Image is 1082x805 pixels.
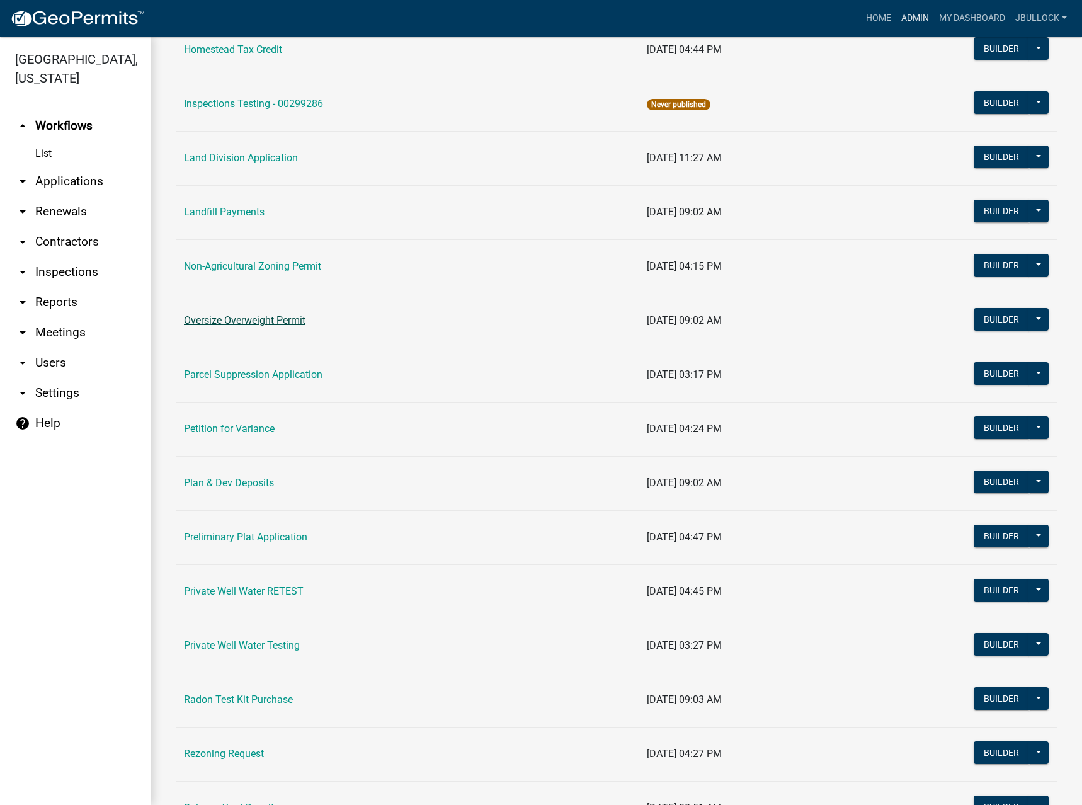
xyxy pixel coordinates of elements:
[184,260,321,272] a: Non-Agricultural Zoning Permit
[184,98,323,110] a: Inspections Testing - 00299286
[184,314,305,326] a: Oversize Overweight Permit
[184,477,274,489] a: Plan & Dev Deposits
[647,152,722,164] span: [DATE] 11:27 AM
[184,694,293,705] a: Radon Test Kit Purchase
[974,471,1029,493] button: Builder
[647,99,710,110] span: Never published
[974,579,1029,602] button: Builder
[647,260,722,272] span: [DATE] 04:15 PM
[184,531,307,543] a: Preliminary Plat Application
[15,174,30,189] i: arrow_drop_down
[647,748,722,760] span: [DATE] 04:27 PM
[647,694,722,705] span: [DATE] 09:03 AM
[974,91,1029,114] button: Builder
[184,206,265,218] a: Landfill Payments
[184,152,298,164] a: Land Division Application
[15,416,30,431] i: help
[15,265,30,280] i: arrow_drop_down
[647,477,722,489] span: [DATE] 09:02 AM
[647,423,722,435] span: [DATE] 04:24 PM
[647,585,722,597] span: [DATE] 04:45 PM
[15,385,30,401] i: arrow_drop_down
[647,43,722,55] span: [DATE] 04:44 PM
[974,416,1029,439] button: Builder
[184,423,275,435] a: Petition for Variance
[974,37,1029,60] button: Builder
[15,295,30,310] i: arrow_drop_down
[184,43,282,55] a: Homestead Tax Credit
[15,325,30,340] i: arrow_drop_down
[15,118,30,134] i: arrow_drop_up
[974,254,1029,277] button: Builder
[15,234,30,249] i: arrow_drop_down
[15,355,30,370] i: arrow_drop_down
[974,741,1029,764] button: Builder
[184,368,322,380] a: Parcel Suppression Application
[974,525,1029,547] button: Builder
[974,146,1029,168] button: Builder
[974,687,1029,710] button: Builder
[184,639,300,651] a: Private Well Water Testing
[647,531,722,543] span: [DATE] 04:47 PM
[974,362,1029,385] button: Builder
[974,633,1029,656] button: Builder
[861,6,896,30] a: Home
[934,6,1010,30] a: My Dashboard
[974,308,1029,331] button: Builder
[896,6,934,30] a: Admin
[15,204,30,219] i: arrow_drop_down
[647,639,722,651] span: [DATE] 03:27 PM
[184,585,304,597] a: Private Well Water RETEST
[647,206,722,218] span: [DATE] 09:02 AM
[184,748,264,760] a: Rezoning Request
[647,314,722,326] span: [DATE] 09:02 AM
[647,368,722,380] span: [DATE] 03:17 PM
[1010,6,1072,30] a: jbullock
[974,200,1029,222] button: Builder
